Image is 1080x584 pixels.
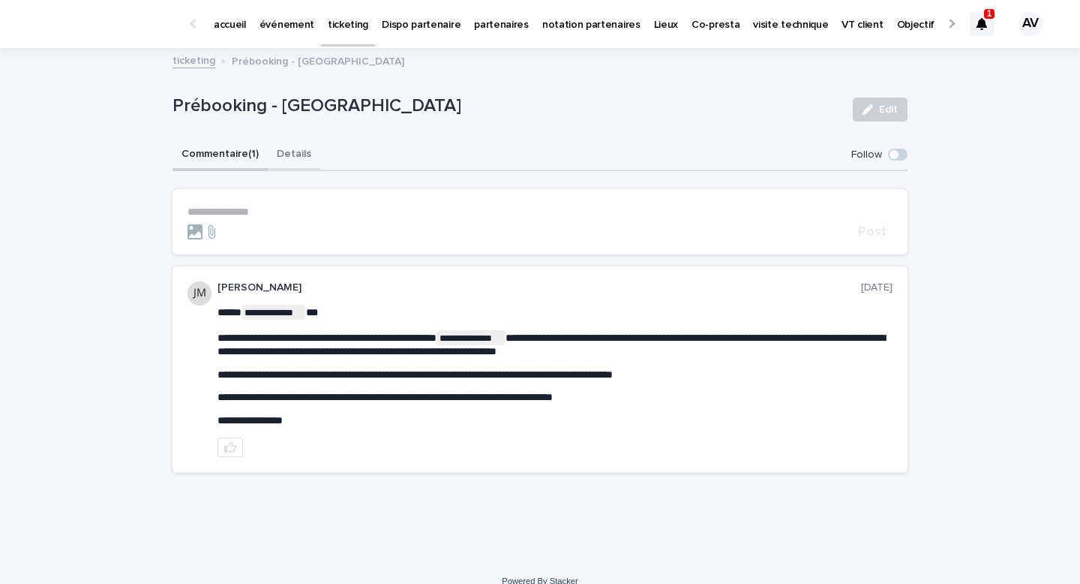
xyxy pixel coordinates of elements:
[1018,12,1042,36] div: AV
[853,98,907,122] button: Edit
[858,225,886,239] span: Post
[217,281,861,294] p: [PERSON_NAME]
[217,438,243,457] button: like this post
[232,52,404,68] p: Prébooking - [GEOGRAPHIC_DATA]
[268,140,320,171] button: Details
[852,225,892,239] button: Post
[172,51,215,68] a: ticketing
[861,281,892,294] p: [DATE]
[987,8,992,19] p: 1
[879,104,898,115] span: Edit
[172,95,841,117] p: Prébooking - [GEOGRAPHIC_DATA]
[30,9,175,39] img: Ls34BcGeRexTGTNfXpUC
[172,140,268,171] button: Commentaire (1)
[851,149,882,161] p: Follow
[970,12,994,36] div: 1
